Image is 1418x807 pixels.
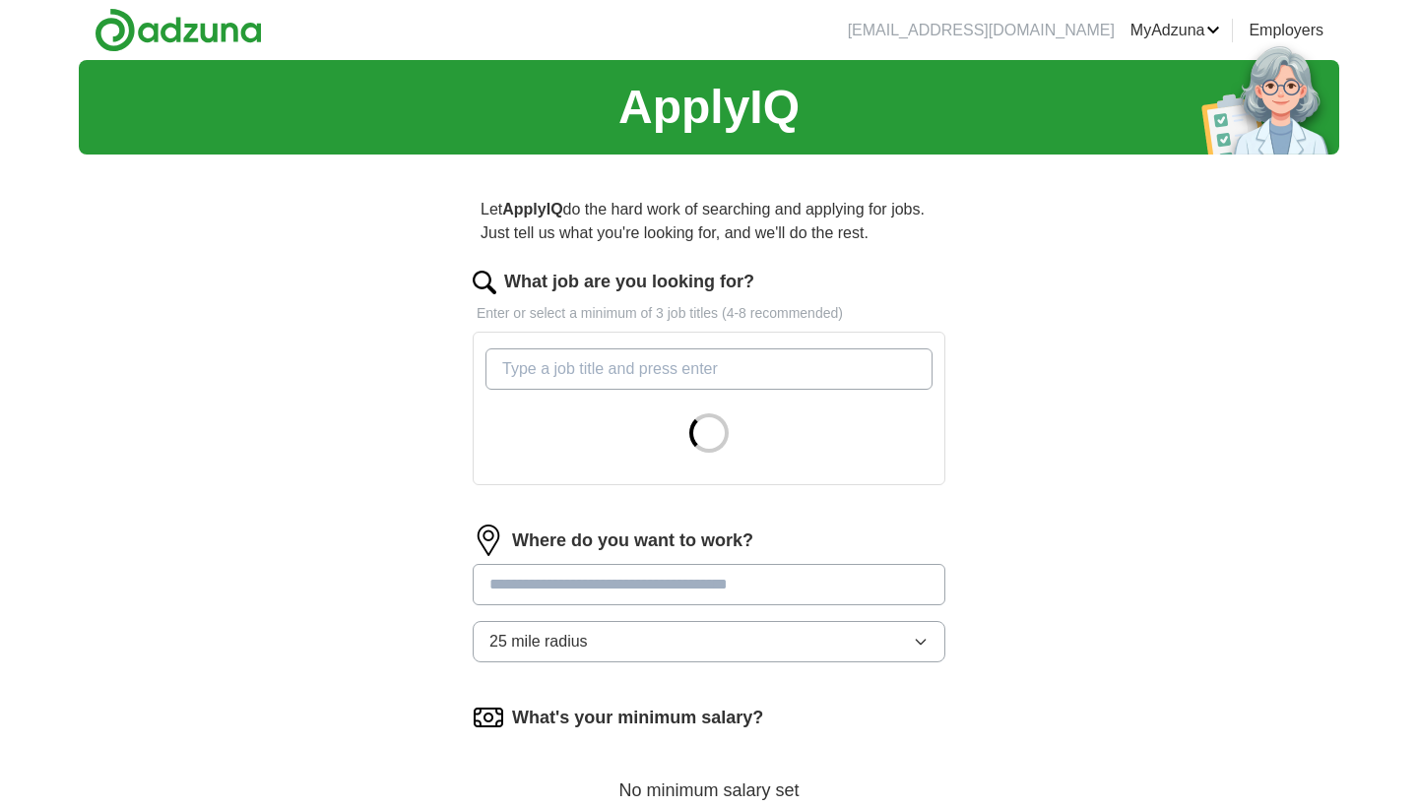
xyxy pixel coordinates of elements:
[502,201,562,217] strong: ApplyIQ
[95,8,262,52] img: Adzuna logo
[473,525,504,556] img: location.png
[473,757,945,804] div: No minimum salary set
[848,19,1115,42] li: [EMAIL_ADDRESS][DOMAIN_NAME]
[473,702,504,733] img: salary.png
[1249,19,1323,42] a: Employers
[473,271,496,294] img: search.png
[512,705,763,731] label: What's your minimum salary?
[485,348,933,390] input: Type a job title and press enter
[473,621,945,662] button: 25 mile radius
[473,190,945,253] p: Let do the hard work of searching and applying for jobs. Just tell us what you're looking for, an...
[512,528,753,554] label: Where do you want to work?
[1130,19,1221,42] a: MyAdzuna
[618,72,800,143] h1: ApplyIQ
[504,269,754,295] label: What job are you looking for?
[473,303,945,324] p: Enter or select a minimum of 3 job titles (4-8 recommended)
[489,630,588,653] span: 25 mile radius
